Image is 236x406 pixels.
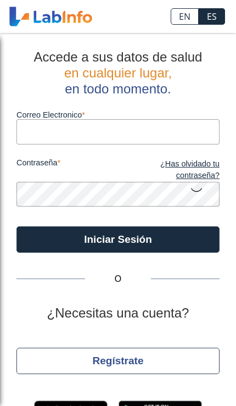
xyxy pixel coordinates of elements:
span: O [85,272,151,286]
span: Accede a sus datos de salud [34,49,203,64]
h2: ¿Necesitas una cuenta? [16,305,220,321]
a: ¿Has olvidado tu contraseña? [118,158,220,182]
button: Iniciar Sesión [16,226,220,253]
label: Correo Electronico [16,110,220,119]
a: EN [171,8,199,25]
label: contraseña [16,158,118,182]
span: en cualquier lugar, [64,65,172,80]
span: en todo momento. [65,81,171,96]
a: ES [199,8,225,25]
button: Regístrate [16,348,220,374]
